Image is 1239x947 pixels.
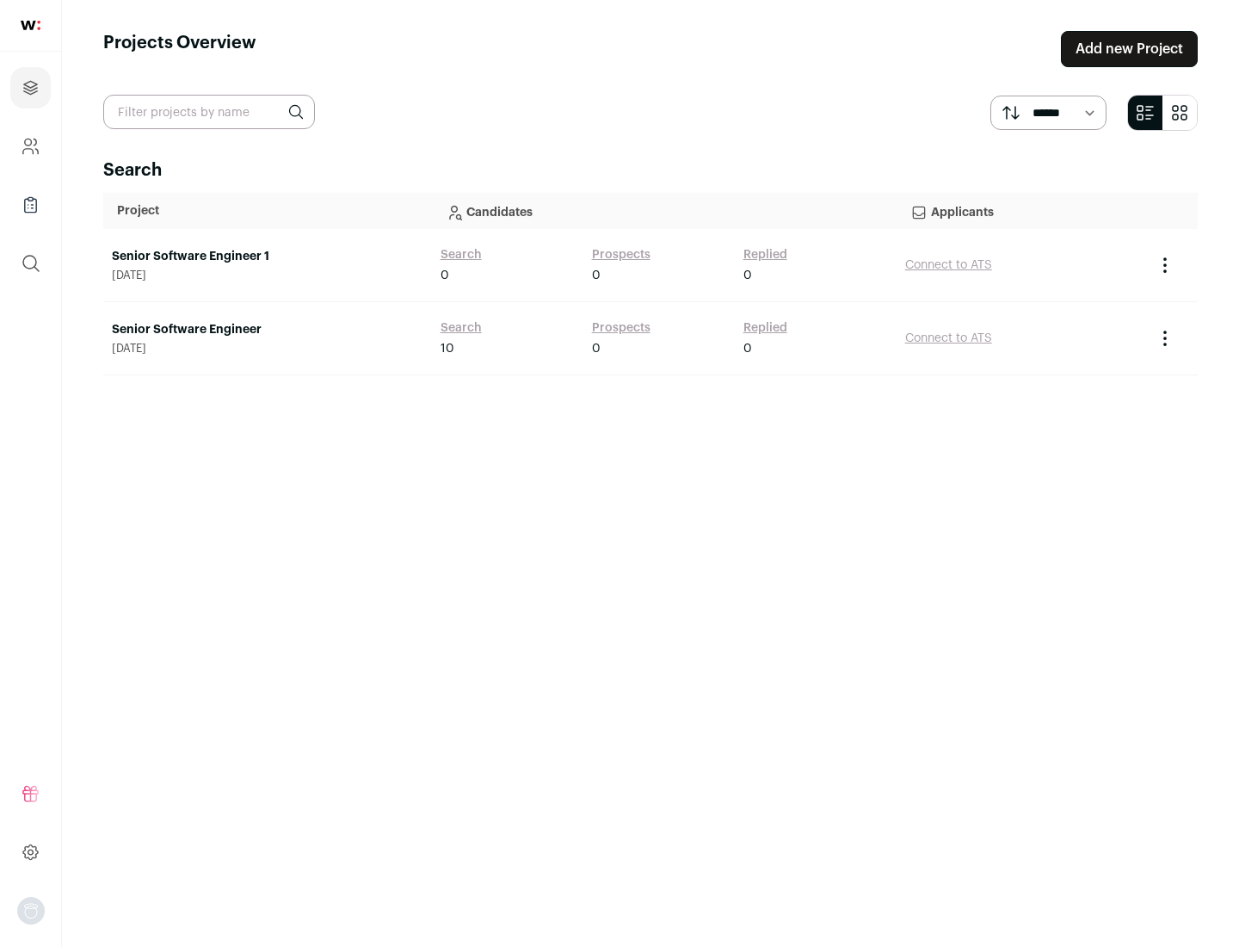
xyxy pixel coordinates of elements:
[446,194,883,228] p: Candidates
[17,897,45,925] button: Open dropdown
[10,126,51,167] a: Company and ATS Settings
[112,248,423,265] a: Senior Software Engineer 1
[10,184,51,226] a: Company Lists
[441,319,482,337] a: Search
[103,31,256,67] h1: Projects Overview
[21,21,40,30] img: wellfound-shorthand-0d5821cbd27db2630d0214b213865d53afaa358527fdda9d0ea32b1df1b89c2c.svg
[592,340,601,357] span: 0
[592,246,650,263] a: Prospects
[117,202,418,220] p: Project
[441,340,454,357] span: 10
[112,321,423,338] a: Senior Software Engineer
[743,340,752,357] span: 0
[1155,255,1175,275] button: Project Actions
[112,269,423,282] span: [DATE]
[1061,31,1198,67] a: Add new Project
[905,259,992,271] a: Connect to ATS
[103,158,1198,183] h2: Search
[743,246,787,263] a: Replied
[910,194,1132,228] p: Applicants
[10,67,51,108] a: Projects
[1155,328,1175,349] button: Project Actions
[592,319,650,337] a: Prospects
[743,319,787,337] a: Replied
[905,332,992,344] a: Connect to ATS
[112,342,423,356] span: [DATE]
[441,267,449,284] span: 0
[743,267,752,284] span: 0
[17,897,45,925] img: nopic.png
[103,95,315,129] input: Filter projects by name
[441,246,482,263] a: Search
[592,267,601,284] span: 0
